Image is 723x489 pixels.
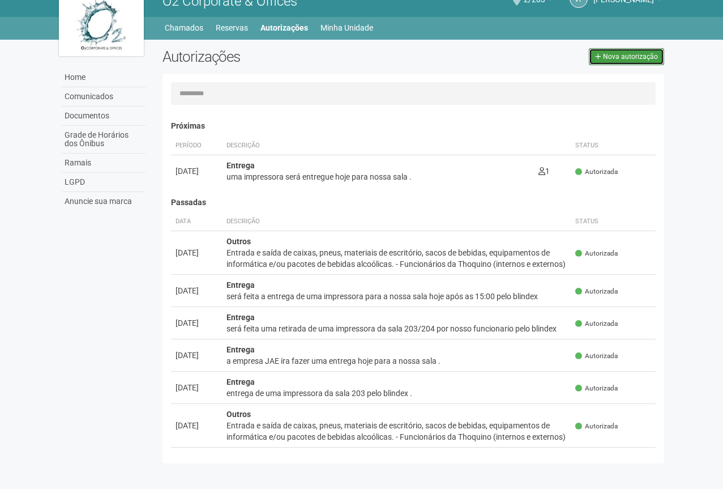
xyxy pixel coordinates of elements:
span: Autorizada [575,167,618,177]
th: Status [571,137,656,155]
a: Comunicados [62,87,146,107]
a: Anuncie sua marca [62,192,146,211]
strong: Entrega [226,453,255,462]
a: LGPD [62,173,146,192]
th: Período [171,137,222,155]
span: Autorizada [575,249,618,258]
div: [DATE] [176,247,217,258]
th: Descrição [222,137,534,155]
a: Reservas [216,20,248,36]
strong: Outros [226,237,251,246]
div: Entrada e saída de caixas, pneus, materiais de escritório, sacos de bebidas, equipamentos de info... [226,420,567,443]
div: entrega de uma impressora da sala 203 pelo blindex . [226,388,567,399]
a: Grade de Horários dos Ônibus [62,126,146,154]
a: Nova autorização [589,48,664,65]
div: [DATE] [176,382,217,393]
div: será feita a entrega de uma impressora para a nossa sala hoje após as 15:00 pelo blindex [226,291,567,302]
span: Autorizada [575,319,618,329]
strong: Entrega [226,161,255,170]
div: [DATE] [176,420,217,431]
a: Chamados [165,20,203,36]
div: [DATE] [176,317,217,329]
a: Autorizações [260,20,308,36]
h4: Próximas [171,122,656,130]
h2: Autorizações [162,48,405,65]
span: Autorizada [575,287,618,296]
span: Nova autorização [603,53,658,61]
span: Autorizada [575,384,618,393]
a: Home [62,68,146,87]
div: [DATE] [176,165,217,177]
th: Descrição [222,212,571,231]
strong: Entrega [226,345,255,354]
div: [DATE] [176,285,217,296]
strong: Entrega [226,313,255,322]
a: Documentos [62,107,146,126]
span: Autorizada [575,351,618,361]
strong: Entrega [226,377,255,386]
a: Minha Unidade [320,20,373,36]
div: uma impressora será entregue hoje para nossa sala . [226,171,529,182]
div: será feita uma retirada de uma impressora da sala 203/204 por nosso funcionario pelo blindex [226,323,567,334]
strong: Entrega [226,280,255,290]
div: [DATE] [176,350,217,361]
a: Ramais [62,154,146,173]
span: 1 [538,167,550,176]
strong: Outros [226,410,251,419]
h4: Passadas [171,198,656,207]
div: a empresa JAE ira fazer uma entrega hoje para a nossa sala . [226,355,567,367]
th: Data [171,212,222,231]
div: Entrada e saída de caixas, pneus, materiais de escritório, sacos de bebidas, equipamentos de info... [226,247,567,270]
th: Status [571,212,656,231]
span: Autorizada [575,422,618,431]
